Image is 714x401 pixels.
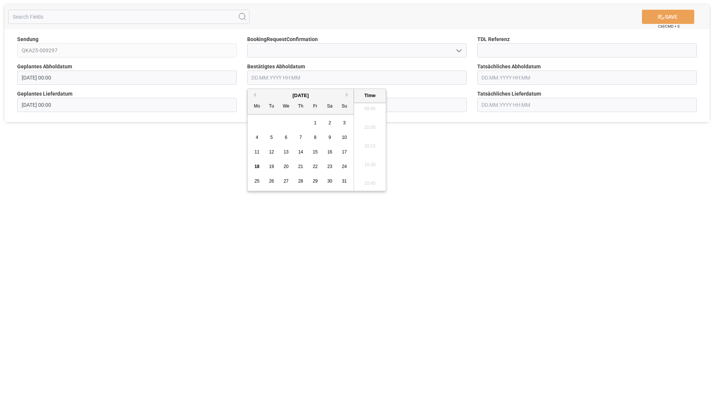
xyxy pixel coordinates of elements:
[252,133,262,142] div: Choose Monday, August 4th, 2025
[267,133,276,142] div: Choose Tuesday, August 5th, 2025
[329,135,331,140] span: 9
[313,178,317,184] span: 29
[269,164,274,169] span: 19
[17,90,72,98] span: Geplantes Lieferdatum
[325,177,335,186] div: Choose Saturday, August 30th, 2025
[250,116,352,189] div: month 2025-08
[283,164,288,169] span: 20
[254,178,259,184] span: 25
[17,35,38,43] span: Sendung
[340,133,349,142] div: Choose Sunday, August 10th, 2025
[477,35,510,43] span: TDL Referenz
[251,93,256,97] button: Previous Month
[267,102,276,111] div: Tu
[642,10,694,24] button: SAVE
[477,71,697,85] input: DD.MM.YYYY HH:MM
[342,149,347,155] span: 17
[252,147,262,157] div: Choose Monday, August 11th, 2025
[356,92,384,99] div: Time
[325,118,335,128] div: Choose Saturday, August 2nd, 2025
[313,164,317,169] span: 22
[252,102,262,111] div: Mo
[298,178,303,184] span: 28
[252,162,262,171] div: Choose Monday, August 18th, 2025
[311,133,320,142] div: Choose Friday, August 8th, 2025
[299,135,302,140] span: 7
[247,35,318,43] span: BookingRequestConfirmation
[252,177,262,186] div: Choose Monday, August 25th, 2025
[311,177,320,186] div: Choose Friday, August 29th, 2025
[267,162,276,171] div: Choose Tuesday, August 19th, 2025
[329,120,331,125] span: 2
[311,162,320,171] div: Choose Friday, August 22nd, 2025
[658,24,680,29] span: Ctrl/CMD + S
[340,162,349,171] div: Choose Sunday, August 24th, 2025
[311,102,320,111] div: Fr
[343,120,346,125] span: 3
[327,178,332,184] span: 30
[325,162,335,171] div: Choose Saturday, August 23rd, 2025
[340,102,349,111] div: Su
[325,133,335,142] div: Choose Saturday, August 9th, 2025
[311,118,320,128] div: Choose Friday, August 1st, 2025
[269,178,274,184] span: 26
[283,149,288,155] span: 13
[285,135,288,140] span: 6
[314,135,317,140] span: 8
[296,177,305,186] div: Choose Thursday, August 28th, 2025
[311,147,320,157] div: Choose Friday, August 15th, 2025
[254,149,259,155] span: 11
[17,71,237,85] input: DD.MM.YYYY HH:MM
[247,63,305,71] span: Bestätigtes Abholdatum
[342,135,347,140] span: 10
[270,135,273,140] span: 5
[340,177,349,186] div: Choose Sunday, August 31st, 2025
[296,147,305,157] div: Choose Thursday, August 14th, 2025
[296,133,305,142] div: Choose Thursday, August 7th, 2025
[477,63,541,71] span: Tatsächliches Abholdatum
[267,177,276,186] div: Choose Tuesday, August 26th, 2025
[313,149,317,155] span: 15
[296,162,305,171] div: Choose Thursday, August 21st, 2025
[17,98,237,112] input: DD.MM.YYYY HH:MM
[325,147,335,157] div: Choose Saturday, August 16th, 2025
[282,133,291,142] div: Choose Wednesday, August 6th, 2025
[298,149,303,155] span: 14
[453,45,464,56] button: open menu
[342,178,347,184] span: 31
[477,98,697,112] input: DD.MM.YYYY HH:MM
[269,149,274,155] span: 12
[282,177,291,186] div: Choose Wednesday, August 27th, 2025
[8,10,249,24] input: Search Fields
[314,120,317,125] span: 1
[283,178,288,184] span: 27
[346,93,350,97] button: Next Month
[340,147,349,157] div: Choose Sunday, August 17th, 2025
[327,149,332,155] span: 16
[254,164,259,169] span: 18
[248,92,354,99] div: [DATE]
[282,162,291,171] div: Choose Wednesday, August 20th, 2025
[247,71,467,85] input: DD.MM.YYYY HH:MM
[282,147,291,157] div: Choose Wednesday, August 13th, 2025
[17,63,72,71] span: Geplantes Abholdatum
[298,164,303,169] span: 21
[267,147,276,157] div: Choose Tuesday, August 12th, 2025
[282,102,291,111] div: We
[327,164,332,169] span: 23
[477,90,541,98] span: Tatsächliches Lieferdatum
[256,135,258,140] span: 4
[296,102,305,111] div: Th
[342,164,347,169] span: 24
[340,118,349,128] div: Choose Sunday, August 3rd, 2025
[325,102,335,111] div: Sa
